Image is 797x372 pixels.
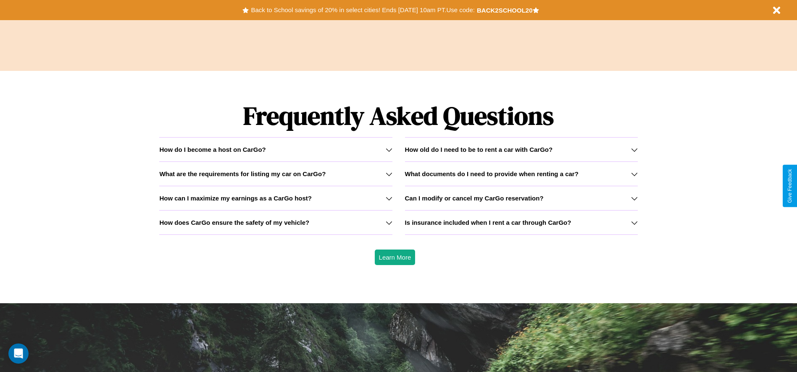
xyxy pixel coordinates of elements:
[249,4,476,16] button: Back to School savings of 20% in select cities! Ends [DATE] 10am PT.Use code:
[159,195,312,202] h3: How can I maximize my earnings as a CarGo host?
[375,250,416,265] button: Learn More
[159,94,637,137] h1: Frequently Asked Questions
[405,170,579,177] h3: What documents do I need to provide when renting a car?
[159,219,309,226] h3: How does CarGo ensure the safety of my vehicle?
[159,146,266,153] h3: How do I become a host on CarGo?
[405,195,544,202] h3: Can I modify or cancel my CarGo reservation?
[787,169,793,203] div: Give Feedback
[405,219,571,226] h3: Is insurance included when I rent a car through CarGo?
[8,343,29,364] div: Open Intercom Messenger
[159,170,326,177] h3: What are the requirements for listing my car on CarGo?
[405,146,553,153] h3: How old do I need to be to rent a car with CarGo?
[477,7,533,14] b: BACK2SCHOOL20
